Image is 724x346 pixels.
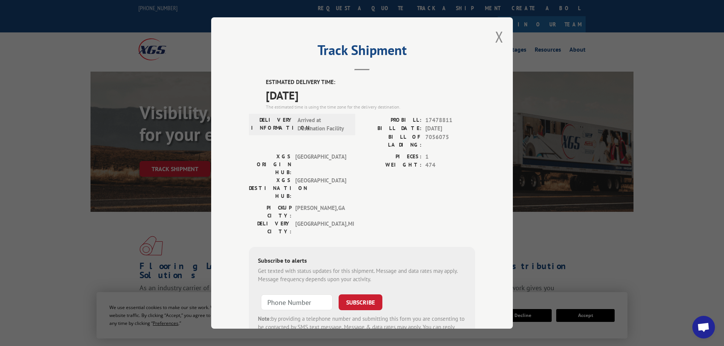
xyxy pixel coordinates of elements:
[266,78,475,87] label: ESTIMATED DELIVERY TIME:
[266,86,475,103] span: [DATE]
[362,133,422,149] label: BILL OF LADING:
[258,256,466,266] div: Subscribe to alerts
[249,45,475,59] h2: Track Shipment
[425,152,475,161] span: 1
[692,316,715,338] div: Open chat
[295,219,346,235] span: [GEOGRAPHIC_DATA] , MI
[258,266,466,283] div: Get texted with status updates for this shipment. Message and data rates may apply. Message frequ...
[362,152,422,161] label: PIECES:
[249,204,291,219] label: PICKUP CITY:
[425,133,475,149] span: 7056075
[425,124,475,133] span: [DATE]
[266,103,475,110] div: The estimated time is using the time zone for the delivery destination.
[298,116,348,133] span: Arrived at Destination Facility
[295,204,346,219] span: [PERSON_NAME] , GA
[362,124,422,133] label: BILL DATE:
[495,27,503,47] button: Close modal
[362,116,422,124] label: PROBILL:
[339,294,382,310] button: SUBSCRIBE
[362,161,422,170] label: WEIGHT:
[251,116,294,133] label: DELIVERY INFORMATION:
[249,152,291,176] label: XGS ORIGIN HUB:
[249,219,291,235] label: DELIVERY CITY:
[258,314,466,340] div: by providing a telephone number and submitting this form you are consenting to be contacted by SM...
[249,176,291,200] label: XGS DESTINATION HUB:
[425,161,475,170] span: 474
[261,294,333,310] input: Phone Number
[295,176,346,200] span: [GEOGRAPHIC_DATA]
[258,315,271,322] strong: Note:
[425,116,475,124] span: 17478811
[295,152,346,176] span: [GEOGRAPHIC_DATA]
